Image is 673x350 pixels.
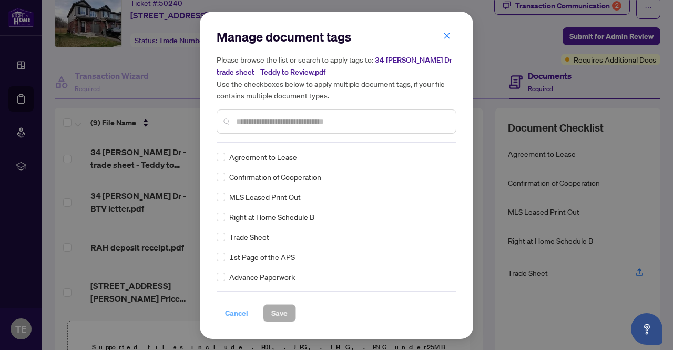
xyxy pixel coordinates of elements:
[229,151,297,163] span: Agreement to Lease
[217,54,456,101] h5: Please browse the list or search to apply tags to: Use the checkboxes below to apply multiple doc...
[631,313,662,345] button: Open asap
[217,304,257,322] button: Cancel
[225,305,248,322] span: Cancel
[229,231,269,243] span: Trade Sheet
[229,191,301,203] span: MLS Leased Print Out
[217,28,456,45] h2: Manage document tags
[263,304,296,322] button: Save
[229,251,295,263] span: 1st Page of the APS
[229,271,295,283] span: Advance Paperwork
[229,171,321,183] span: Confirmation of Cooperation
[217,55,456,77] span: 34 [PERSON_NAME] Dr - trade sheet - Teddy to Review.pdf
[443,32,451,39] span: close
[229,211,314,223] span: Right at Home Schedule B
